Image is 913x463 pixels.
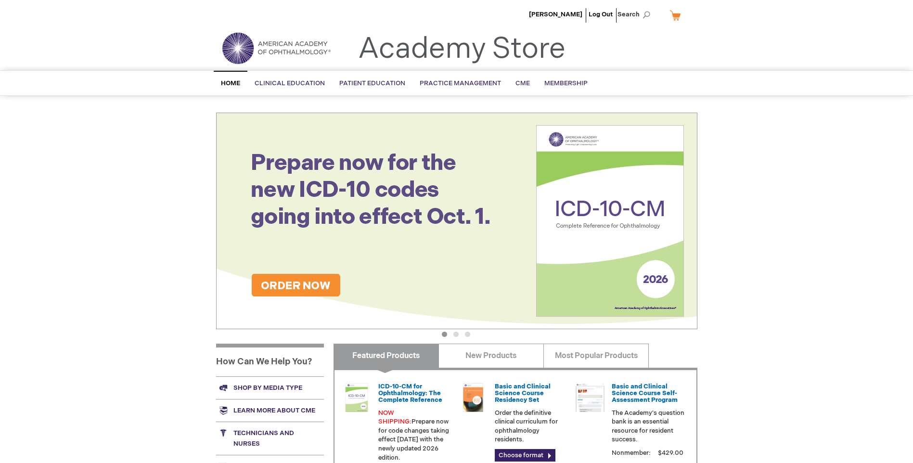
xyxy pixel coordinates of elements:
[515,79,530,87] span: CME
[342,383,371,412] img: 0120008u_42.png
[378,409,411,426] font: NOW SHIPPING:
[378,383,442,404] a: ICD-10-CM for Ophthalmology: The Complete Reference
[339,79,405,87] span: Patient Education
[495,409,568,444] p: Order the definitive clinical curriculum for ophthalmology residents.
[576,383,604,412] img: bcscself_20.jpg
[358,32,566,66] a: Academy Store
[216,399,324,422] a: Learn more about CME
[453,332,459,337] button: 2 of 3
[589,11,613,18] a: Log Out
[543,344,649,368] a: Most Popular Products
[544,79,588,87] span: Membership
[656,449,685,457] span: $429.00
[612,447,651,459] strong: Nonmember:
[221,79,240,87] span: Home
[465,332,470,337] button: 3 of 3
[378,409,451,462] p: Prepare now for code changes taking effect [DATE] with the newly updated 2026 edition.
[612,409,685,444] p: The Academy's question bank is an essential resource for resident success.
[495,449,555,462] a: Choose format
[612,383,678,404] a: Basic and Clinical Science Course Self-Assessment Program
[255,79,325,87] span: Clinical Education
[495,383,551,404] a: Basic and Clinical Science Course Residency Set
[334,344,439,368] a: Featured Products
[216,344,324,376] h1: How Can We Help You?
[216,422,324,455] a: Technicians and nurses
[442,332,447,337] button: 1 of 3
[459,383,488,412] img: 02850963u_47.png
[529,11,582,18] a: [PERSON_NAME]
[216,376,324,399] a: Shop by media type
[420,79,501,87] span: Practice Management
[438,344,544,368] a: New Products
[617,5,654,24] span: Search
